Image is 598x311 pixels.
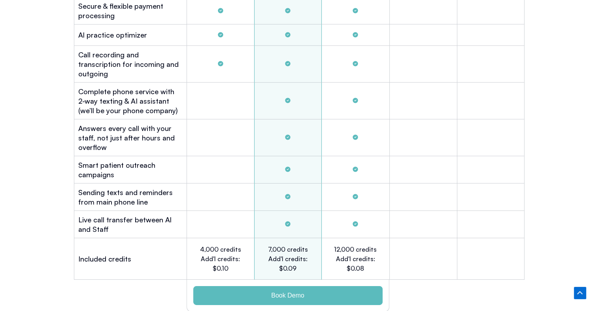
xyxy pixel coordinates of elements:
[78,87,183,115] h2: Complete phone service with 2-way texting & AI assistant (we’ll be your phone company)
[78,188,183,207] h2: Sending texts and reminders from main phone line
[78,1,183,20] h2: Secure & flexible payment processing
[78,215,183,234] h2: Live call transfer between Al and Staff
[78,160,183,179] h2: Smart patient outreach campaigns
[78,254,131,264] h2: Included credits
[193,286,383,305] a: Book Demo
[78,123,183,152] h2: Answers every call with your staff, not just after hours and overflow
[78,30,147,40] h2: Al practice optimizer
[198,245,242,273] h2: 4,000 credits Add'l credits: $0.10
[266,245,309,273] h2: 7,000 credits Add'l credits: $0.09
[333,245,377,273] h2: 12,000 credits Add'l credits: $0.08
[78,50,183,78] h2: Call recording and transcription for incoming and outgoing
[271,292,304,299] span: Book Demo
